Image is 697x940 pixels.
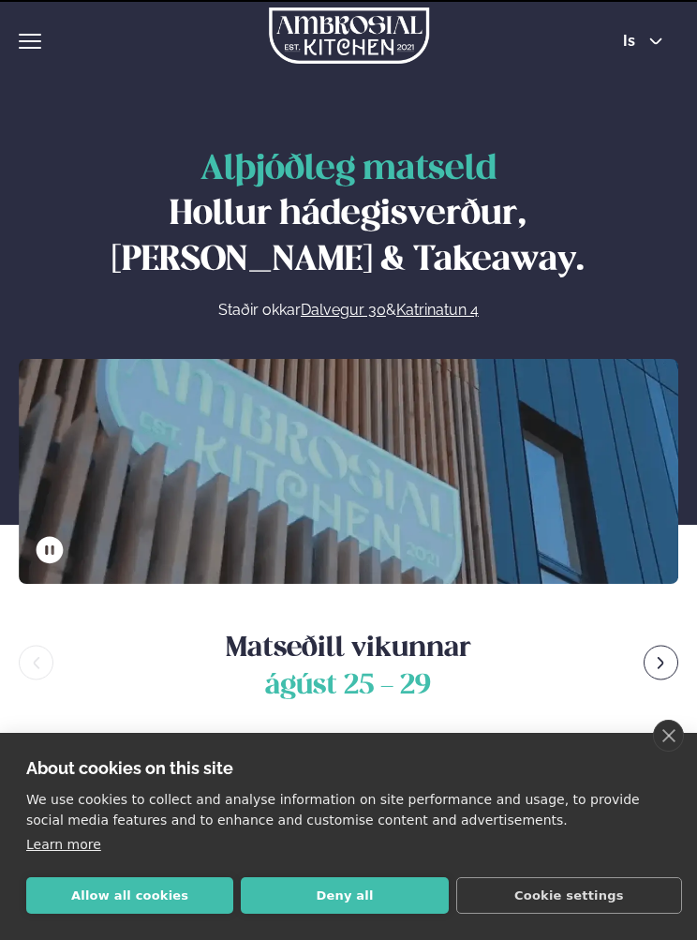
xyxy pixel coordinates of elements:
button: is [608,34,678,49]
p: Staðir okkar & [37,299,660,321]
p: We use cookies to collect and analyse information on site performance and usage, to provide socia... [26,789,671,830]
button: mán. ágú. 25 [19,727,144,774]
button: Cookie settings [456,877,682,914]
button: Í dag ágú. 28 [417,727,554,774]
span: ágúst 25 - 29 [61,667,636,705]
a: Dalvegur 30 [301,299,386,321]
button: hamburger [19,30,41,52]
h2: Matseðill vikunnar [61,621,636,705]
button: fös. ágú. 29 [553,727,678,774]
a: close [653,720,684,752]
button: menu-btn-left [19,646,53,680]
button: Deny all [241,877,448,914]
button: menu-btn-right [644,646,678,680]
button: þri. ágú. 26 [144,727,281,774]
img: logo [269,7,429,64]
h1: Hollur hádegisverður, [PERSON_NAME] & Takeaway. [37,148,660,283]
a: Katrinatun 4 [396,299,479,321]
span: is [623,34,641,49]
strong: About cookies on this site [26,758,233,778]
span: Alþjóðleg matseld [200,154,497,187]
button: mið. ágú. 27 [280,727,417,774]
a: Learn more [26,837,101,852]
button: Allow all cookies [26,877,233,914]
